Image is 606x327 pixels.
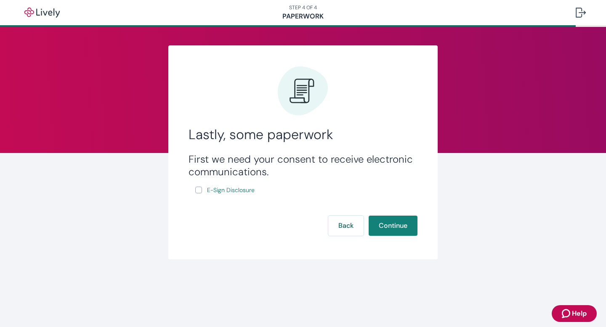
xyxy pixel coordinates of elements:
[562,309,572,319] svg: Zendesk support icon
[207,186,255,195] span: E-Sign Disclosure
[328,216,364,236] button: Back
[19,8,66,18] img: Lively
[205,185,256,195] a: e-sign disclosure document
[569,3,593,23] button: Log out
[572,309,587,319] span: Help
[189,126,417,143] h2: Lastly, some paperwork
[552,305,597,322] button: Zendesk support iconHelp
[189,153,417,178] h3: First we need your consent to receive electronic communications.
[369,216,417,236] button: Continue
